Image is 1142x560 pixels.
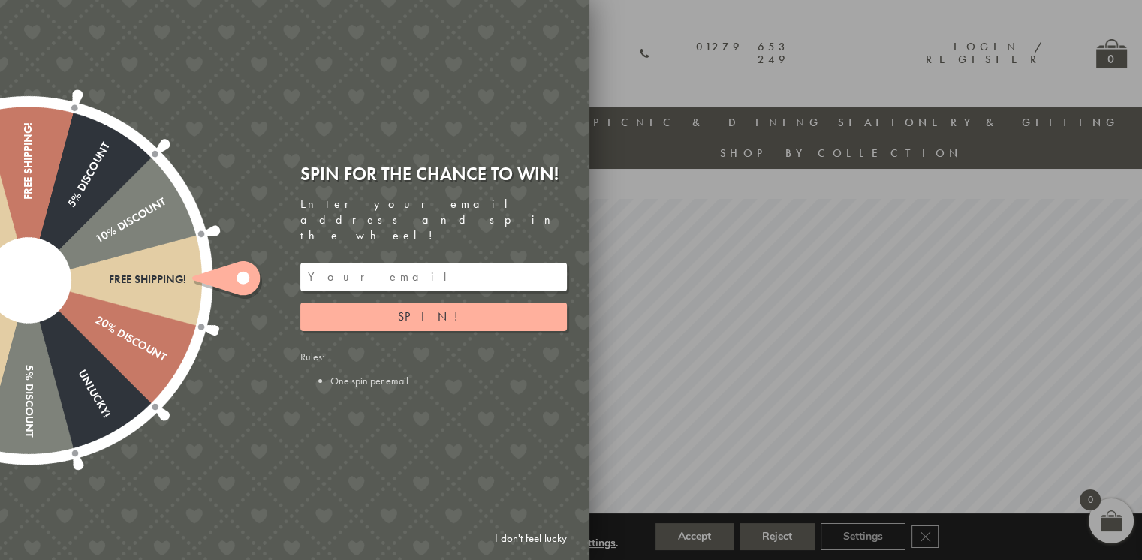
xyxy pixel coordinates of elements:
li: One spin per email [330,374,567,387]
div: 5% Discount [22,280,35,438]
div: Free shipping! [22,122,35,280]
div: Unlucky! [23,277,113,420]
div: 20% Discount [25,275,167,365]
div: Enter your email address and spin the wheel! [300,197,567,243]
button: Spin! [300,303,567,331]
div: Free shipping! [29,273,186,286]
a: I don't feel lucky [487,525,574,552]
div: Spin for the chance to win! [300,162,567,185]
div: 5% Discount [23,140,113,283]
input: Your email [300,263,567,291]
div: Rules: [300,350,567,387]
span: Spin! [398,309,469,324]
div: 10% Discount [25,196,167,286]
